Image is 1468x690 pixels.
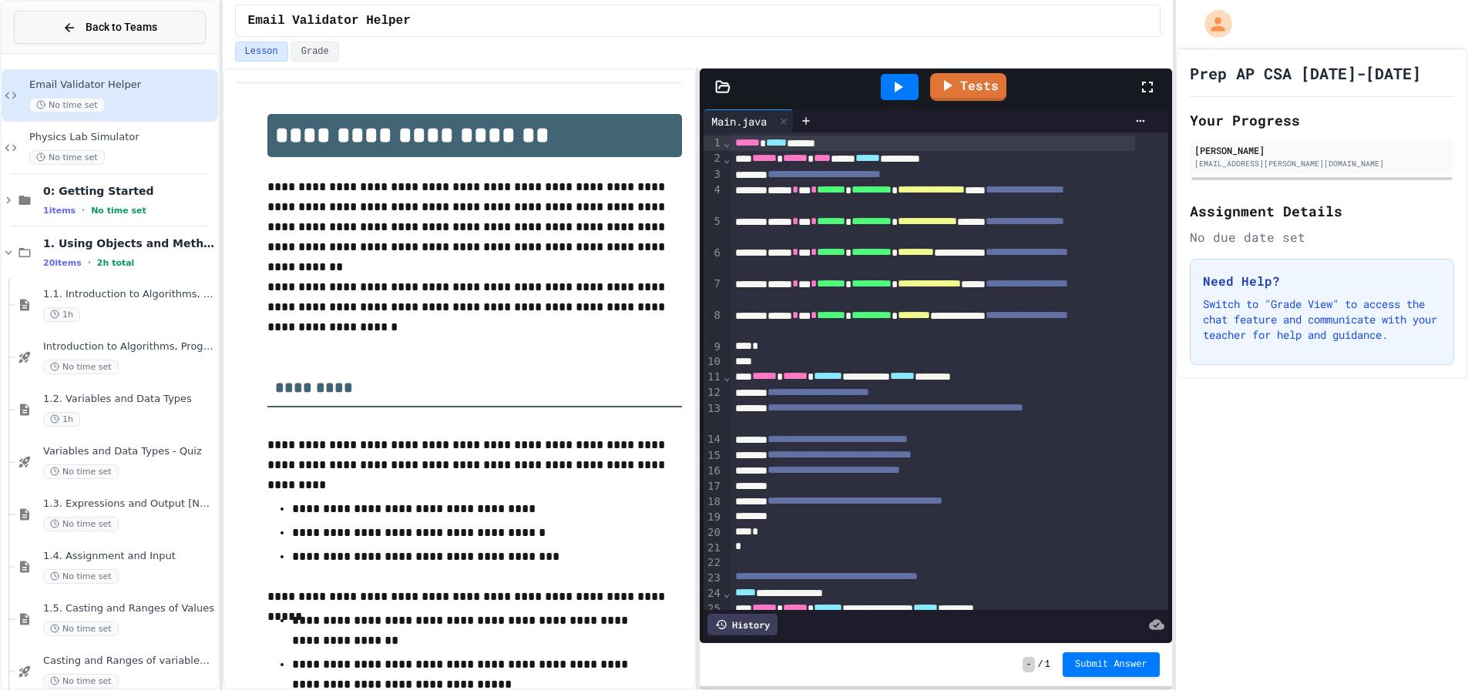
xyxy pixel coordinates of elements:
span: 1h [43,307,80,322]
span: No time set [91,206,146,216]
span: No time set [29,98,105,112]
div: 3 [704,167,723,183]
div: 21 [704,541,723,556]
div: 10 [704,354,723,370]
button: Submit Answer [1063,652,1160,677]
div: 25 [704,601,723,617]
span: Variables and Data Types - Quiz [43,445,215,458]
span: / [1038,658,1043,671]
span: • [88,256,91,269]
div: 5 [704,214,723,246]
span: 1 items [43,206,76,216]
span: No time set [43,360,119,374]
span: 1h [43,412,80,427]
span: 1. Using Objects and Methods [43,236,215,250]
p: Switch to "Grade View" to access the chat feature and communicate with your teacher for help and ... [1203,296,1441,343]
span: No time set [43,464,119,479]
div: 23 [704,571,723,586]
h2: Assignment Details [1190,200,1454,222]
div: 6 [704,246,723,277]
span: Fold line [723,152,731,165]
div: [PERSON_NAME] [1194,143,1450,157]
span: 0: Getting Started [43,184,215,198]
div: 11 [704,370,723,385]
button: Grade [291,42,339,62]
h1: Prep AP CSA [DATE]-[DATE] [1190,62,1421,84]
div: No due date set [1190,228,1454,246]
h3: Need Help? [1203,272,1441,290]
div: 15 [704,448,723,464]
div: 2 [704,151,723,166]
span: 1.4. Assignment and Input [43,550,215,563]
span: Back to Teams [86,19,157,35]
a: Tests [930,73,1006,101]
span: No time set [43,569,119,584]
span: Fold line [723,136,731,149]
div: Main.java [704,109,794,132]
div: History [707,614,778,635]
span: - [1023,657,1034,672]
span: Introduction to Algorithms, Programming, and Compilers [43,340,215,353]
div: 9 [704,340,723,355]
div: 20 [704,525,723,541]
span: 1.5. Casting and Ranges of Values [43,602,215,615]
span: Fold line [723,603,731,615]
div: 16 [704,464,723,479]
span: Fold line [723,370,731,383]
span: No time set [43,621,119,636]
span: Casting and Ranges of variables - Quiz [43,655,215,668]
span: Submit Answer [1075,658,1147,671]
div: 17 [704,479,723,494]
span: No time set [43,517,119,531]
span: 1.2. Variables and Data Types [43,393,215,406]
span: 1.1. Introduction to Algorithms, Programming, and Compilers [43,288,215,301]
div: 12 [704,385,723,400]
div: 7 [704,276,723,308]
div: My Account [1188,6,1236,42]
div: 1 [704,136,723,151]
span: Email Validator Helper [29,79,215,92]
div: 8 [704,308,723,340]
div: 18 [704,494,723,510]
div: Main.java [704,113,774,129]
h2: Your Progress [1190,109,1454,131]
span: No time set [29,150,105,165]
span: Physics Lab Simulator [29,131,215,144]
span: No time set [43,674,119,688]
span: Fold line [723,587,731,599]
div: 22 [704,555,723,571]
button: Lesson [235,42,288,62]
span: 1 [1045,658,1050,671]
div: 4 [704,183,723,214]
span: Email Validator Helper [248,12,411,30]
span: • [82,204,85,216]
button: Back to Teams [14,11,206,44]
span: 1.3. Expressions and Output [New] [43,497,215,511]
span: 2h total [97,258,135,268]
div: [EMAIL_ADDRESS][PERSON_NAME][DOMAIN_NAME] [1194,158,1450,169]
div: 19 [704,510,723,525]
span: 20 items [43,258,82,268]
div: 13 [704,401,723,433]
div: 24 [704,586,723,601]
div: 14 [704,432,723,447]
